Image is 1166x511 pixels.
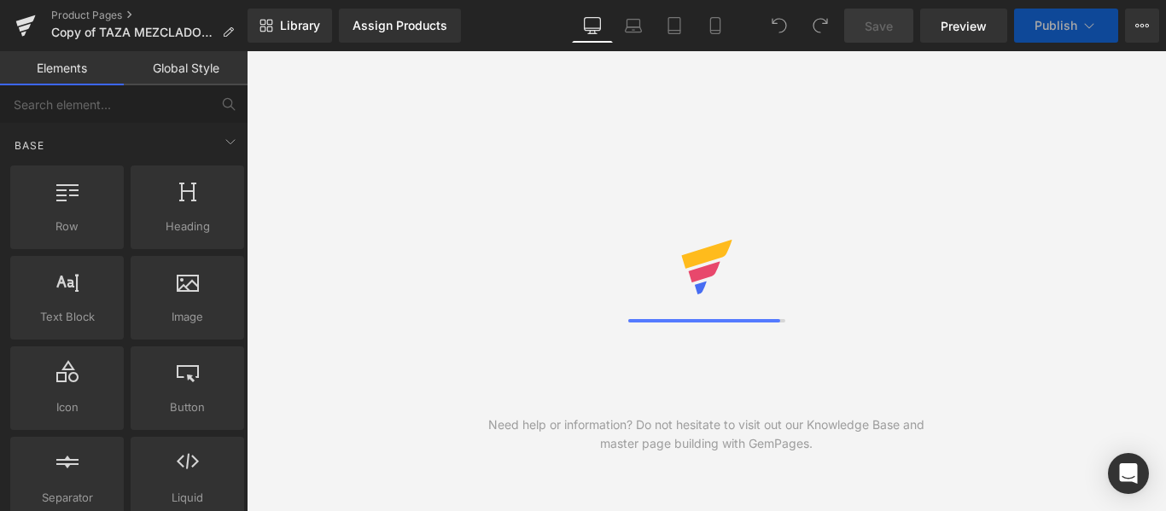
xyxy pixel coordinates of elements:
[865,17,893,35] span: Save
[15,489,119,507] span: Separator
[15,308,119,326] span: Text Block
[1108,453,1149,494] div: Open Intercom Messenger
[136,489,239,507] span: Liquid
[654,9,695,43] a: Tablet
[1035,19,1077,32] span: Publish
[613,9,654,43] a: Laptop
[136,308,239,326] span: Image
[15,398,119,416] span: Icon
[353,19,447,32] div: Assign Products
[136,218,239,235] span: Heading
[941,17,987,35] span: Preview
[695,9,736,43] a: Mobile
[51,9,248,22] a: Product Pages
[51,26,215,39] span: Copy of TAZA MEZCLADORA
[280,18,320,33] span: Library
[572,9,613,43] a: Desktop
[803,9,837,43] button: Redo
[124,51,248,85] a: Global Style
[762,9,796,43] button: Undo
[1125,9,1159,43] button: More
[248,9,332,43] a: New Library
[1014,9,1118,43] button: Publish
[15,218,119,235] span: Row
[476,415,936,453] div: Need help or information? Do not hesitate to visit out our Knowledge Base and master page buildin...
[136,398,239,416] span: Button
[13,137,46,154] span: Base
[920,9,1007,43] a: Preview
